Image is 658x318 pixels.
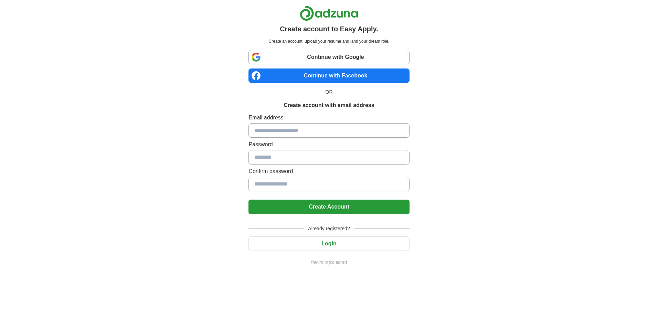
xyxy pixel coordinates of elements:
button: Create Account [248,200,409,214]
span: Already registered? [304,225,354,232]
label: Password [248,140,409,149]
label: Confirm password [248,167,409,176]
p: Create an account, upload your resume and land your dream role. [250,38,408,44]
label: Email address [248,114,409,122]
a: Login [248,241,409,246]
a: Continue with Google [248,50,409,64]
h1: Create account to Easy Apply. [280,24,378,34]
button: Login [248,236,409,251]
a: Return to job advert [248,259,409,265]
h1: Create account with email address [284,101,374,109]
span: OR [321,88,337,96]
img: Adzuna logo [300,6,358,21]
a: Continue with Facebook [248,68,409,83]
